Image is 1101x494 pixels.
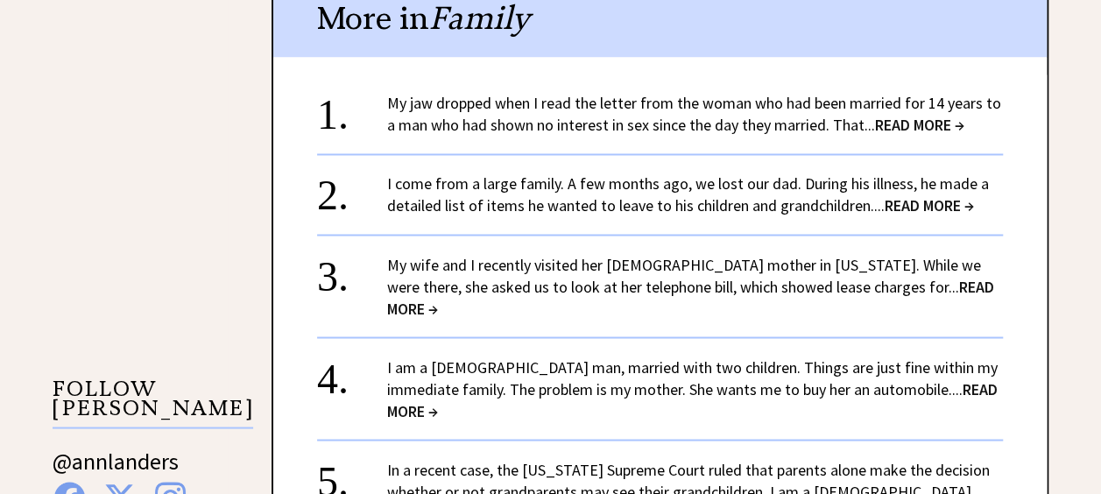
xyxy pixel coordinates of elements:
[317,356,387,388] div: 4.
[885,195,974,215] span: READ MORE →
[387,356,998,420] a: I am a [DEMOGRAPHIC_DATA] man, married with two children. Things are just fine within my immediat...
[317,253,387,286] div: 3.
[387,173,989,215] a: I come from a large family. A few months ago, we lost our dad. During his illness, he made a deta...
[317,92,387,124] div: 1.
[53,378,253,428] p: FOLLOW [PERSON_NAME]
[387,378,998,420] span: READ MORE →
[875,115,964,135] span: READ MORE →
[387,276,994,318] span: READ MORE →
[53,446,179,492] a: @annlanders
[387,93,1001,135] a: My jaw dropped when I read the letter from the woman who had been married for 14 years to a man w...
[317,173,387,205] div: 2.
[317,458,387,490] div: 5.
[387,254,994,318] a: My wife and I recently visited her [DEMOGRAPHIC_DATA] mother in [US_STATE]. While we were there, ...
